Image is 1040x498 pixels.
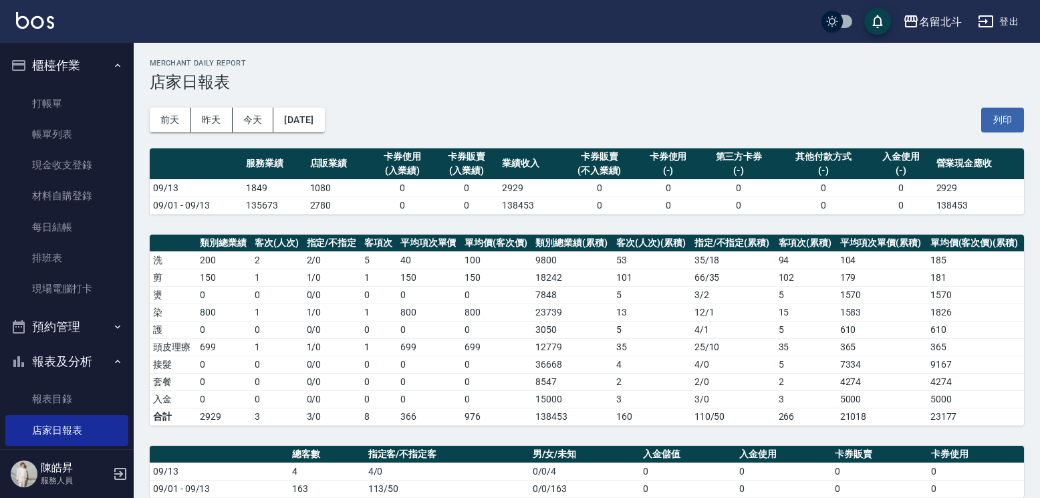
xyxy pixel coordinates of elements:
h2: Merchant Daily Report [150,59,1024,68]
td: 9167 [927,356,1024,373]
td: 610 [927,321,1024,338]
td: 1 / 0 [303,303,362,321]
td: 102 [775,269,837,286]
th: 客項次 [361,235,396,252]
td: 0 [736,463,832,480]
td: 0 [251,356,303,373]
div: 卡券販賣 [566,150,633,164]
td: 0 [361,373,396,390]
td: 2 [613,373,691,390]
th: 類別總業績(累積) [532,235,613,252]
div: 卡券販賣 [438,150,495,164]
td: 100 [461,251,532,269]
td: 0 [869,179,933,197]
td: 12779 [532,338,613,356]
td: 35 [775,338,837,356]
div: (入業績) [438,164,495,178]
td: 1 / 0 [303,269,362,286]
th: 服務業績 [243,148,307,180]
td: 0/0/163 [529,480,640,497]
td: 0 [251,373,303,390]
div: 卡券使用 [640,150,697,164]
th: 營業現金應收 [933,148,1024,180]
td: 0 [777,179,868,197]
td: 1 [361,303,396,321]
td: 0 [251,286,303,303]
button: 報表及分析 [5,344,128,379]
td: 0 [777,197,868,214]
td: 0/0/4 [529,463,640,480]
th: 指定/不指定(累積) [691,235,775,252]
button: 前天 [150,108,191,132]
td: 365 [927,338,1024,356]
div: (入業績) [374,164,431,178]
td: 12 / 1 [691,303,775,321]
div: 第三方卡券 [703,150,774,164]
td: 2 / 0 [691,373,775,390]
a: 現金收支登錄 [5,150,128,180]
td: 0 [928,463,1024,480]
td: 0 / 0 [303,390,362,408]
h3: 店家日報表 [150,73,1024,92]
td: 0 [563,179,636,197]
td: 接髮 [150,356,197,373]
td: 135673 [243,197,307,214]
th: 平均項次單價(累積) [837,235,927,252]
td: 4274 [837,373,927,390]
td: 0 [197,286,251,303]
td: 0 [461,390,532,408]
td: 7848 [532,286,613,303]
td: 3/0 [303,408,362,425]
div: (-) [703,164,774,178]
td: 699 [461,338,532,356]
td: 15 [775,303,837,321]
div: (-) [872,164,930,178]
td: 2929 [499,179,563,197]
a: 帳單列表 [5,119,128,150]
td: 染 [150,303,197,321]
td: 0 [251,390,303,408]
td: 0 / 0 [303,373,362,390]
td: 0 [397,321,461,338]
a: 每日結帳 [5,212,128,243]
td: 0 [397,373,461,390]
td: 104 [837,251,927,269]
td: 0 [869,197,933,214]
td: 0 [197,373,251,390]
td: 頭皮理療 [150,338,197,356]
td: 5 [613,321,691,338]
table: a dense table [150,446,1024,498]
td: 1 [251,269,303,286]
button: 列印 [981,108,1024,132]
th: 客次(人次)(累積) [613,235,691,252]
td: 1826 [927,303,1024,321]
td: 1570 [837,286,927,303]
td: 09/01 - 09/13 [150,480,289,497]
td: 101 [613,269,691,286]
td: 0 [361,390,396,408]
td: 0 [461,373,532,390]
td: 5 [775,356,837,373]
td: 5 [775,321,837,338]
td: 266 [775,408,837,425]
th: 男/女/未知 [529,446,640,463]
th: 平均項次單價 [397,235,461,252]
td: 138453 [532,408,613,425]
td: 94 [775,251,837,269]
td: 0 [636,179,700,197]
td: 150 [461,269,532,286]
td: 0 [434,197,499,214]
td: 610 [837,321,927,338]
div: 入金使用 [872,150,930,164]
th: 客次(人次) [251,235,303,252]
td: 4274 [927,373,1024,390]
td: 699 [197,338,251,356]
td: 800 [197,303,251,321]
td: 4 / 1 [691,321,775,338]
td: 0 [563,197,636,214]
td: 365 [837,338,927,356]
th: 店販業績 [307,148,371,180]
td: 2 / 0 [303,251,362,269]
td: 0 [361,286,396,303]
td: 燙 [150,286,197,303]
